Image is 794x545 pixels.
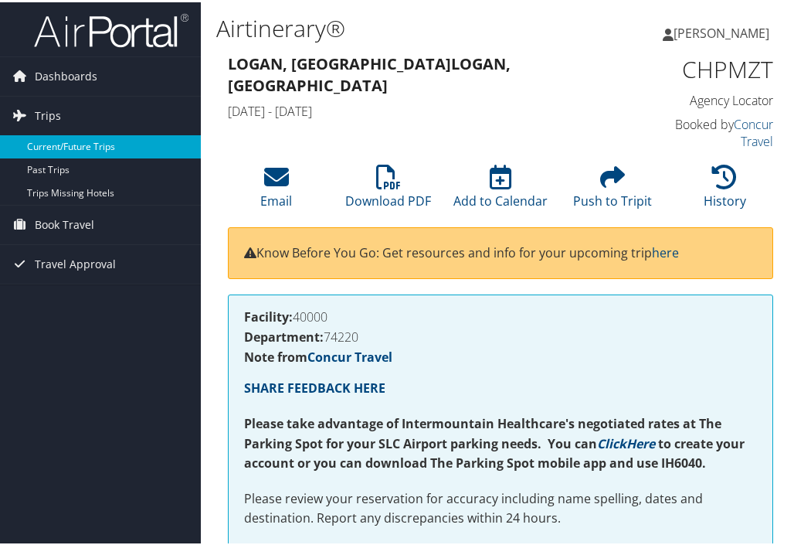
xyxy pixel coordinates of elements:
[652,242,679,259] a: here
[244,326,324,343] strong: Department:
[228,100,631,118] h4: [DATE] - [DATE]
[345,171,431,208] a: Download PDF
[663,8,785,54] a: [PERSON_NAME]
[244,487,757,526] p: Please review your reservation for accuracy including name spelling, dates and destination. Repor...
[244,306,293,323] strong: Facility:
[626,433,655,450] a: Here
[244,329,757,341] h4: 74220
[674,22,769,39] span: [PERSON_NAME]
[216,10,595,43] h1: Airtinerary®
[260,171,292,208] a: Email
[244,377,385,394] a: SHARE FEEDBACK HERE
[35,55,97,94] span: Dashboards
[35,203,94,242] span: Book Travel
[244,241,757,261] p: Know Before You Go: Get resources and info for your upcoming trip
[734,114,773,148] a: Concur Travel
[654,90,773,107] h4: Agency Locator
[597,433,626,450] a: Click
[453,171,548,208] a: Add to Calendar
[704,171,746,208] a: History
[35,243,116,281] span: Travel Approval
[244,346,392,363] strong: Note from
[654,51,773,83] h1: CHPMZT
[307,346,392,363] a: Concur Travel
[244,413,721,450] strong: Please take advantage of Intermountain Healthcare's negotiated rates at The Parking Spot for your...
[654,114,773,148] h4: Booked by
[35,94,61,133] span: Trips
[244,308,757,321] h4: 40000
[573,171,652,208] a: Push to Tripit
[228,51,511,94] strong: Logan, [GEOGRAPHIC_DATA] Logan, [GEOGRAPHIC_DATA]
[34,10,188,46] img: airportal-logo.png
